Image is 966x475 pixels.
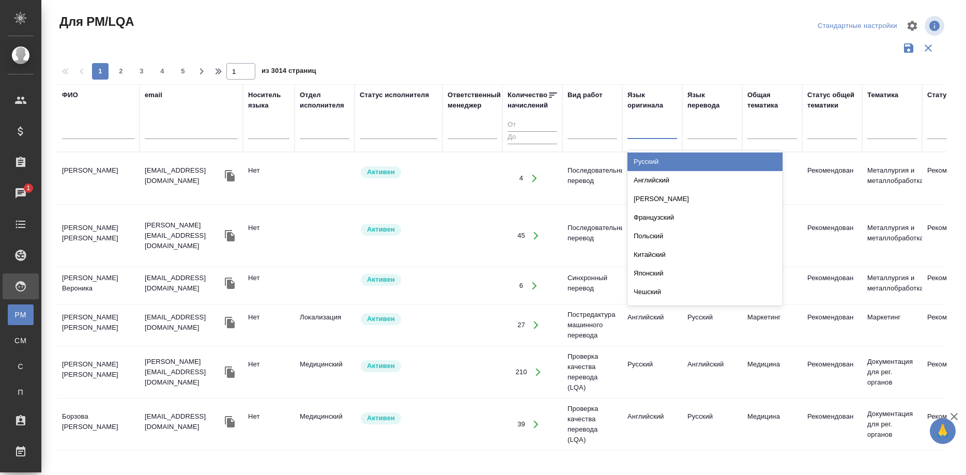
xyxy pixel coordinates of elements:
td: [PERSON_NAME] [PERSON_NAME] [57,354,140,390]
td: Борзова [PERSON_NAME] [57,406,140,442]
div: 39 [517,419,525,430]
div: Ответственный менеджер [448,90,501,111]
td: Маркетинг [742,307,802,343]
td: Рекомендован [802,218,862,254]
div: Количество начислений [508,90,548,111]
button: Скопировать [222,228,238,243]
button: Открыть работы [526,225,547,247]
button: Сбросить фильтры [918,38,938,58]
td: Маркетинг [862,307,922,343]
td: Русский [682,307,742,343]
td: Последовательный перевод [562,218,622,254]
div: Рядовой исполнитель: назначай с учетом рейтинга [360,312,437,326]
span: CM [13,335,28,346]
div: Английский [627,171,783,190]
td: Английский [622,307,682,343]
span: 🙏 [934,420,952,442]
div: email [145,90,162,100]
div: Польский [627,227,783,246]
div: Рядовой исполнитель: назначай с учетом рейтинга [360,359,437,373]
button: Открыть работы [528,362,549,383]
p: Активен [367,361,395,371]
div: Рядовой исполнитель: назначай с учетом рейтинга [360,411,437,425]
div: Носитель языка [248,90,289,111]
input: До [508,131,557,144]
td: Проверка качества перевода (LQA) [562,399,622,450]
a: П [8,382,34,403]
div: 210 [515,367,527,377]
input: От [508,119,557,132]
td: Медицина [742,406,802,442]
td: Постредактура машинного перевода [562,304,622,346]
td: Последовательный перевод [562,160,622,196]
p: Активен [367,167,395,177]
td: Металлургия и металлобработка [862,268,922,304]
td: Рекомендован [802,160,862,196]
td: Проверка качества перевода (LQA) [562,346,622,398]
span: 1 [20,183,36,193]
span: Для PM/LQA [57,13,134,30]
span: 5 [175,66,191,76]
td: Нет [243,406,295,442]
a: С [8,356,34,377]
a: 1 [3,180,39,206]
p: Активен [367,413,395,423]
div: 27 [517,320,525,330]
td: Рекомендован [802,307,862,343]
button: 2 [113,63,129,80]
div: Чешский [627,283,783,301]
span: 3 [133,66,150,76]
td: Медицинский [295,406,355,442]
td: Синхронный перевод [562,268,622,304]
td: Металлургия и металлобработка [862,218,922,254]
td: Рекомендован [802,268,862,304]
button: Открыть работы [524,168,545,189]
td: Медицинский [295,354,355,390]
button: 4 [154,63,171,80]
div: Тематика [867,90,898,100]
a: PM [8,304,34,325]
div: Японский [627,264,783,283]
td: Рекомендован [802,406,862,442]
td: [PERSON_NAME] [PERSON_NAME] [57,307,140,343]
td: Документация для рег. органов [862,351,922,393]
span: 4 [154,66,171,76]
div: Язык оригинала [627,90,677,111]
p: [PERSON_NAME][EMAIL_ADDRESS][DOMAIN_NAME] [145,220,222,251]
td: Нет [243,268,295,304]
div: split button [815,18,900,34]
button: Сохранить фильтры [899,38,918,58]
button: Скопировать [222,414,238,430]
div: Статус исполнителя [360,90,429,100]
td: Металлургия и металлобработка [862,160,922,196]
p: [EMAIL_ADDRESS][DOMAIN_NAME] [145,312,222,333]
td: [PERSON_NAME] [PERSON_NAME] [57,218,140,254]
span: из 3014 страниц [262,65,316,80]
button: Скопировать [222,168,238,183]
div: Общая тематика [747,90,797,111]
td: Нет [243,354,295,390]
td: [PERSON_NAME] Вероника [57,268,140,304]
button: 🙏 [930,418,956,444]
button: Открыть работы [526,315,547,336]
td: Локализация [295,307,355,343]
div: Статус общей тематики [807,90,857,111]
span: С [13,361,28,372]
div: Рядовой исполнитель: назначай с учетом рейтинга [360,165,437,179]
td: Английский [622,268,682,304]
td: Рекомендован [802,354,862,390]
div: Китайский [627,246,783,264]
td: Документация для рег. органов [862,404,922,445]
span: 2 [113,66,129,76]
p: [EMAIL_ADDRESS][DOMAIN_NAME] [145,165,222,186]
div: Русский [627,152,783,171]
div: Рядовой исполнитель: назначай с учетом рейтинга [360,273,437,287]
td: Английский [622,406,682,442]
div: 6 [519,281,523,291]
div: Рядовой исполнитель: назначай с учетом рейтинга [360,223,437,237]
p: Активен [367,314,395,324]
td: Нет [243,218,295,254]
button: Открыть работы [526,414,547,435]
span: П [13,387,28,397]
a: CM [8,330,34,351]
